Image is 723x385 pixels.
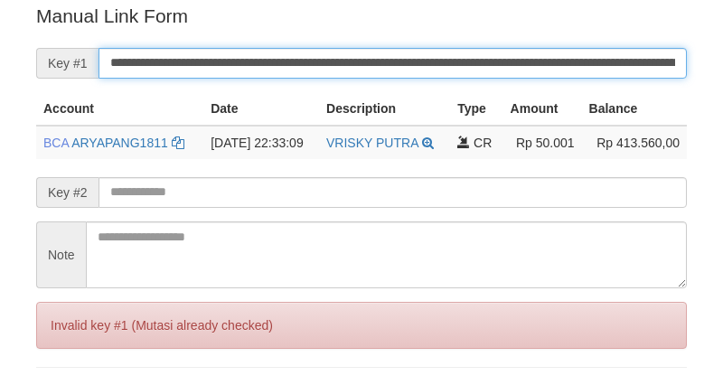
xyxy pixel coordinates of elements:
[36,3,687,29] p: Manual Link Form
[474,136,492,150] span: CR
[36,48,99,79] span: Key #1
[71,136,168,150] a: ARYAPANG1811
[172,136,184,150] a: Copy ARYAPANG1811 to clipboard
[503,126,582,159] td: Rp 50.001
[36,92,203,126] th: Account
[203,92,319,126] th: Date
[36,221,86,288] span: Note
[450,92,502,126] th: Type
[582,126,687,159] td: Rp 413.560,00
[36,177,99,208] span: Key #2
[43,136,69,150] span: BCA
[319,92,450,126] th: Description
[503,92,582,126] th: Amount
[582,92,687,126] th: Balance
[326,136,418,150] a: VRISKY PUTRA
[36,302,687,349] div: Invalid key #1 (Mutasi already checked)
[203,126,319,159] td: [DATE] 22:33:09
